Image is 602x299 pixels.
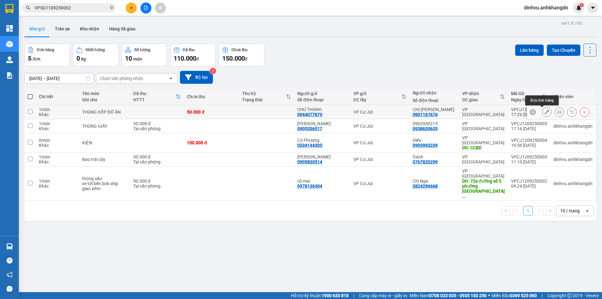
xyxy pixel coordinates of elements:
div: Người gửi [297,91,347,96]
span: Gửi: [5,6,15,13]
span: 1 [580,3,583,7]
div: 30.000 đ [133,154,181,159]
div: 0944077879 [5,20,49,29]
div: 17:26 [DATE] [511,112,547,117]
div: Khối lượng [86,48,105,52]
span: caret-down [590,5,596,11]
img: warehouse-icon [6,41,13,47]
button: Trên xe [50,21,75,36]
div: Tên món [82,91,127,96]
div: CHỊ CHÂU [413,107,456,112]
div: 0905830514 [297,159,322,164]
div: thùng sầu [82,176,127,181]
span: đ [245,56,247,61]
div: 0824296668 [413,184,438,189]
div: Tại văn phòng [133,159,181,164]
div: Chọn văn phòng nhận [100,75,143,82]
button: file-add [140,3,151,13]
span: | [541,292,542,299]
div: Hiếu [413,138,456,143]
span: close-circle [110,5,114,11]
div: dinhvu.anhkhangdn [553,157,593,162]
div: CHÚ THÀNH [5,13,49,20]
span: file-add [144,6,148,10]
span: Chưa cước : [53,42,81,49]
div: Cô Phượng [297,138,347,143]
div: KIỆN [82,140,127,145]
div: cô mai [297,179,347,184]
div: VPCJ1209250002 [511,179,547,184]
div: 0978136304 [297,184,322,189]
div: THÙNG XỐP ĐỒ ĂN [82,109,127,115]
span: món [133,56,142,61]
span: ... [462,194,466,199]
button: Số lượng10món [122,44,167,66]
div: Khác [39,112,76,117]
span: 110.000 [174,55,196,62]
strong: 0708 023 035 - 0935 103 250 [429,293,487,298]
span: đ [196,56,199,61]
div: VP Cư Jút [353,109,406,115]
th: Toggle SortBy [350,88,409,105]
div: Oanh [413,154,456,159]
div: DĐ: 72a đường số 5 phường bình phú quận 11 tphcm [462,179,505,199]
div: Số lượng [134,48,150,52]
div: 0905336517 [297,126,322,131]
div: NGUYỄN KIỀU HƯNG [297,121,347,126]
div: 1 món [39,179,76,184]
div: VPCJ1209250003 [511,154,547,159]
span: search [26,6,30,10]
div: CHỊ [PERSON_NAME] [54,20,117,28]
button: Khối lượng0kg [73,44,119,66]
input: Select a date range. [25,73,93,83]
div: Chưa thu [231,48,247,52]
div: 0962950215 [413,121,456,126]
th: Toggle SortBy [239,88,294,105]
div: Chi tiết [39,94,76,99]
span: aim [158,6,162,10]
img: dashboard-icon [6,25,13,32]
button: Đơn hàng5đơn [24,44,70,66]
span: Miền Nam [409,292,487,299]
div: VP [GEOGRAPHIC_DATA] [54,5,117,20]
div: Người nhận [413,90,456,95]
button: Lên hàng [515,45,544,56]
div: 1 món [39,121,76,126]
div: dinhvu.anhkhangdn [553,181,593,186]
span: message [7,286,13,292]
span: notification [7,272,13,278]
div: Khác [39,126,76,131]
th: Toggle SortBy [508,88,550,105]
div: 100.000 đ [187,140,236,145]
div: 1 món [39,107,76,112]
div: THÙNG GIẤY [82,124,127,129]
span: dinhvu.anhkhangdn [519,4,573,12]
div: 16:56 [DATE] [511,143,547,148]
span: copyright [567,293,572,298]
div: 0767820299 [413,159,438,164]
img: icon-new-feature [576,5,582,11]
div: ĐC giao [462,97,500,102]
div: VP Cư Jút [5,5,49,13]
button: Tạo Chuyến [547,45,580,56]
div: 09:24 [DATE] [511,184,547,189]
div: dinhvu.anhkhangdn [553,140,593,145]
button: Bộ lọc [180,71,213,84]
sup: 1 [579,3,584,7]
span: đơn [33,56,40,61]
div: VP Cư Jút [353,140,406,145]
img: warehouse-icon [6,56,13,63]
span: | [353,292,354,299]
button: aim [155,3,166,13]
span: 150.000 [222,55,245,62]
div: 17:16 [DATE] [511,126,547,131]
span: kg [81,56,86,61]
div: Trạng thái [242,97,286,102]
button: Đã thu110.000đ [170,44,216,66]
img: logo-vxr [5,4,13,13]
div: 0938630635 [413,126,438,131]
span: ⚪️ [488,294,490,297]
div: 0903963239 [413,143,438,148]
img: solution-icon [6,72,13,79]
div: Ghi chú [82,97,127,102]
